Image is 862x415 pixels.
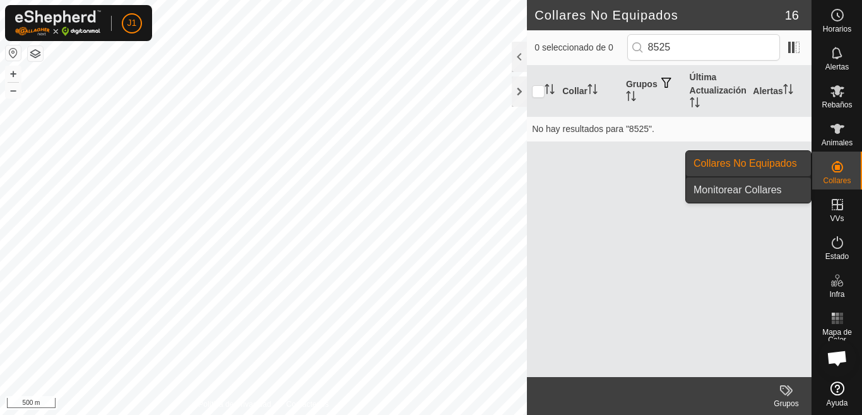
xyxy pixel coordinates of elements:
span: Collares No Equipados [694,156,797,171]
th: Última Actualización [685,66,748,117]
th: Collar [557,66,621,117]
button: – [6,83,21,98]
a: Política de Privacidad [198,399,271,410]
span: Ayuda [827,399,848,407]
span: Infra [829,291,844,298]
td: No hay resultados para "8525". [527,116,812,141]
img: Logo Gallagher [15,10,101,36]
span: J1 [127,16,137,30]
span: VVs [830,215,844,222]
th: Grupos [621,66,685,117]
span: Alertas [825,63,849,71]
input: Buscar (S) [627,34,780,61]
span: Animales [822,139,853,147]
button: + [6,66,21,81]
span: Mapa de Calor [815,328,859,344]
p-sorticon: Activar para ordenar [783,86,793,96]
a: Collares No Equipados [686,151,811,176]
div: Grupos [761,398,812,409]
a: Monitorear Collares [686,177,811,203]
p-sorticon: Activar para ordenar [690,99,700,109]
h2: Collares No Equipados [534,8,785,23]
span: Horarios [823,25,851,33]
a: Contáctenos [286,399,329,410]
p-sorticon: Activar para ordenar [587,86,598,96]
a: Ayuda [812,376,862,412]
th: Alertas [748,66,812,117]
span: Estado [825,253,849,260]
span: Monitorear Collares [694,183,782,198]
div: Chat abierto [818,339,856,377]
span: 0 seleccionado de 0 [534,41,627,54]
button: Restablecer Mapa [6,45,21,61]
span: Collares [823,177,851,184]
button: Capas del Mapa [28,46,43,61]
p-sorticon: Activar para ordenar [626,93,636,103]
span: Rebaños [822,101,852,109]
span: 16 [785,6,799,25]
p-sorticon: Activar para ordenar [545,86,555,96]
